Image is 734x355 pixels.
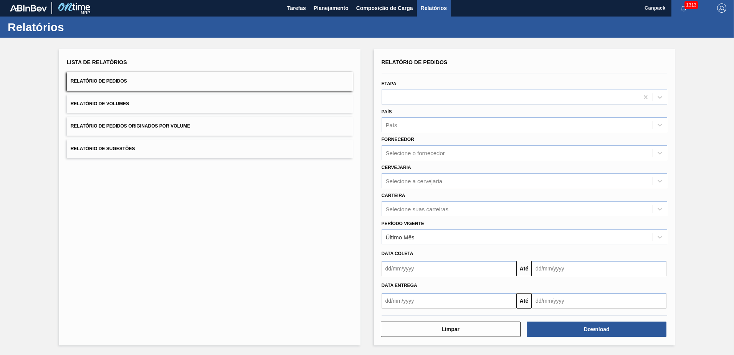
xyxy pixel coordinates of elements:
span: Data coleta [382,251,413,256]
div: País [386,122,397,128]
span: Relatório de Pedidos [382,59,448,65]
span: Relatório de Pedidos Originados por Volume [71,123,190,129]
input: dd/mm/yyyy [382,261,516,276]
div: Último Mês [386,234,415,240]
button: Até [516,293,532,309]
img: Logout [717,3,726,13]
button: Relatório de Sugestões [67,139,353,158]
label: Etapa [382,81,397,86]
img: TNhmsLtSVTkK8tSr43FrP2fwEKptu5GPRR3wAAAABJRU5ErkJggg== [10,5,47,12]
label: Cervejaria [382,165,411,170]
label: Fornecedor [382,137,414,142]
span: Lista de Relatórios [67,59,127,65]
span: Planejamento [314,3,349,13]
span: Relatório de Sugestões [71,146,135,151]
span: Data Entrega [382,283,417,288]
span: Composição de Carga [356,3,413,13]
span: Relatórios [421,3,447,13]
h1: Relatórios [8,23,144,32]
div: Selecione a cervejaria [386,177,443,184]
input: dd/mm/yyyy [532,293,666,309]
label: Período Vigente [382,221,424,226]
button: Relatório de Pedidos [67,72,353,91]
span: 1313 [684,1,698,9]
button: Download [527,322,666,337]
div: Selecione o fornecedor [386,150,445,156]
span: Tarefas [287,3,306,13]
span: Relatório de Pedidos [71,78,127,84]
button: Notificações [671,3,696,13]
button: Relatório de Pedidos Originados por Volume [67,117,353,136]
input: dd/mm/yyyy [382,293,516,309]
button: Até [516,261,532,276]
input: dd/mm/yyyy [532,261,666,276]
button: Limpar [381,322,521,337]
span: Relatório de Volumes [71,101,129,106]
div: Selecione suas carteiras [386,206,448,212]
label: País [382,109,392,114]
button: Relatório de Volumes [67,95,353,113]
label: Carteira [382,193,405,198]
